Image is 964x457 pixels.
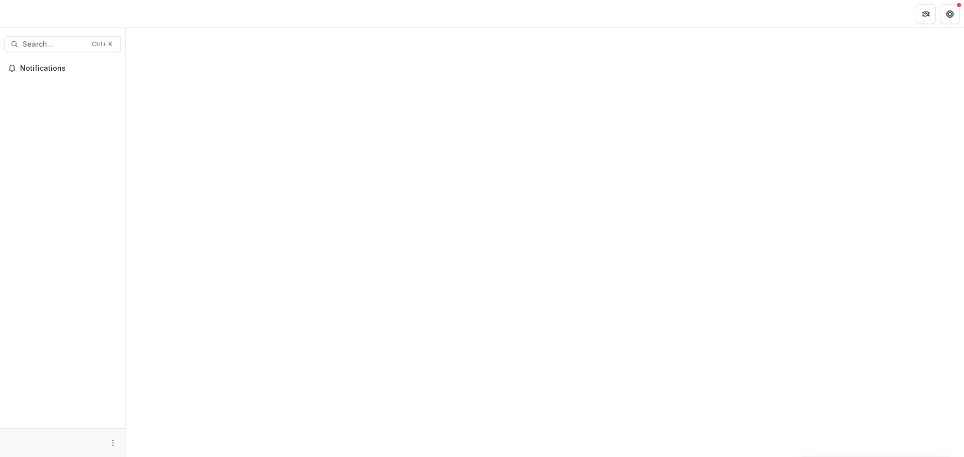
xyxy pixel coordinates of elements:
[916,4,936,24] button: Partners
[4,60,121,76] button: Notifications
[20,64,117,73] span: Notifications
[940,4,960,24] button: Get Help
[130,7,172,21] nav: breadcrumb
[23,40,86,49] span: Search...
[107,437,119,449] button: More
[4,36,121,52] button: Search...
[90,39,114,50] div: Ctrl + K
